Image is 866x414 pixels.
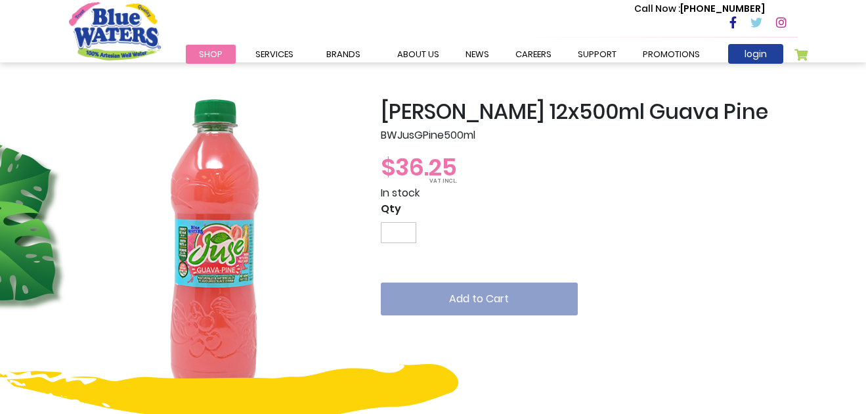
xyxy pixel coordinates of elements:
a: support [565,45,630,64]
h2: [PERSON_NAME] 12x500ml Guava Pine [381,99,798,124]
img: BW_Juse_12x500ml_Guava_Pine_1_1.png [69,99,361,392]
a: Brands [313,45,374,64]
span: $36.25 [381,150,457,184]
span: In stock [381,185,420,200]
span: Brands [326,48,360,60]
p: [PHONE_NUMBER] [634,2,765,16]
p: BWJusGPine500ml [381,127,798,143]
a: Shop [186,45,236,64]
a: careers [502,45,565,64]
span: Qty [381,201,401,216]
span: Call Now : [634,2,680,15]
a: Promotions [630,45,713,64]
a: login [728,44,783,64]
a: News [452,45,502,64]
span: Shop [199,48,223,60]
a: about us [384,45,452,64]
a: store logo [69,2,161,60]
a: Services [242,45,307,64]
span: Services [255,48,293,60]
